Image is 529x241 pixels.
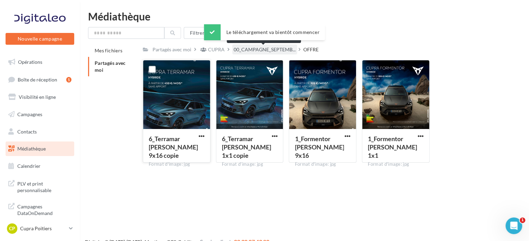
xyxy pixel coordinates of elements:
[18,76,57,82] span: Boîte de réception
[4,124,76,139] a: Contacts
[95,60,126,73] span: Partagés avec moi
[17,202,71,217] span: Campagnes DataOnDemand
[4,141,76,156] a: Médiathèque
[208,46,225,53] div: CUPRA
[184,27,225,39] button: Filtrer par
[4,199,76,220] a: Campagnes DataOnDemand
[95,48,122,53] span: Mes fichiers
[88,11,521,21] div: Médiathèque
[17,111,42,117] span: Campagnes
[20,225,66,232] p: Cupra Poitiers
[303,46,319,53] div: OFFRE
[222,161,278,167] div: Format d'image: jpg
[17,128,37,134] span: Contacts
[4,159,76,173] a: Calendrier
[4,107,76,122] a: Campagnes
[368,135,417,159] span: 1_Formentor Loyer 1x1
[4,55,76,69] a: Opérations
[6,33,74,45] button: Nouvelle campagne
[66,77,71,83] div: 1
[4,176,76,197] a: PLV et print personnalisable
[149,161,205,167] div: Format d'image: jpg
[505,217,522,234] iframe: Intercom live chat
[153,46,191,53] div: Partagés avec moi
[149,135,198,159] span: 6_Terramar Loyer 9x16 copie
[4,72,76,87] a: Boîte de réception1
[520,217,525,223] span: 1
[295,135,344,159] span: 1_Formentor Loyer 9x16
[368,161,424,167] div: Format d'image: jpg
[6,222,74,235] a: CP Cupra Poitiers
[17,146,46,152] span: Médiathèque
[18,59,42,65] span: Opérations
[9,225,15,232] span: CP
[295,161,350,167] div: Format d'image: jpg
[17,179,71,194] span: PLV et print personnalisable
[17,163,41,169] span: Calendrier
[4,90,76,104] a: Visibilité en ligne
[19,94,56,100] span: Visibilité en ligne
[234,46,296,53] span: 00_CAMPAGNE_SEPTEMB...
[204,24,325,40] div: Le téléchargement va bientôt commencer
[222,135,271,159] span: 6_Terramar Loyer 1x1 copie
